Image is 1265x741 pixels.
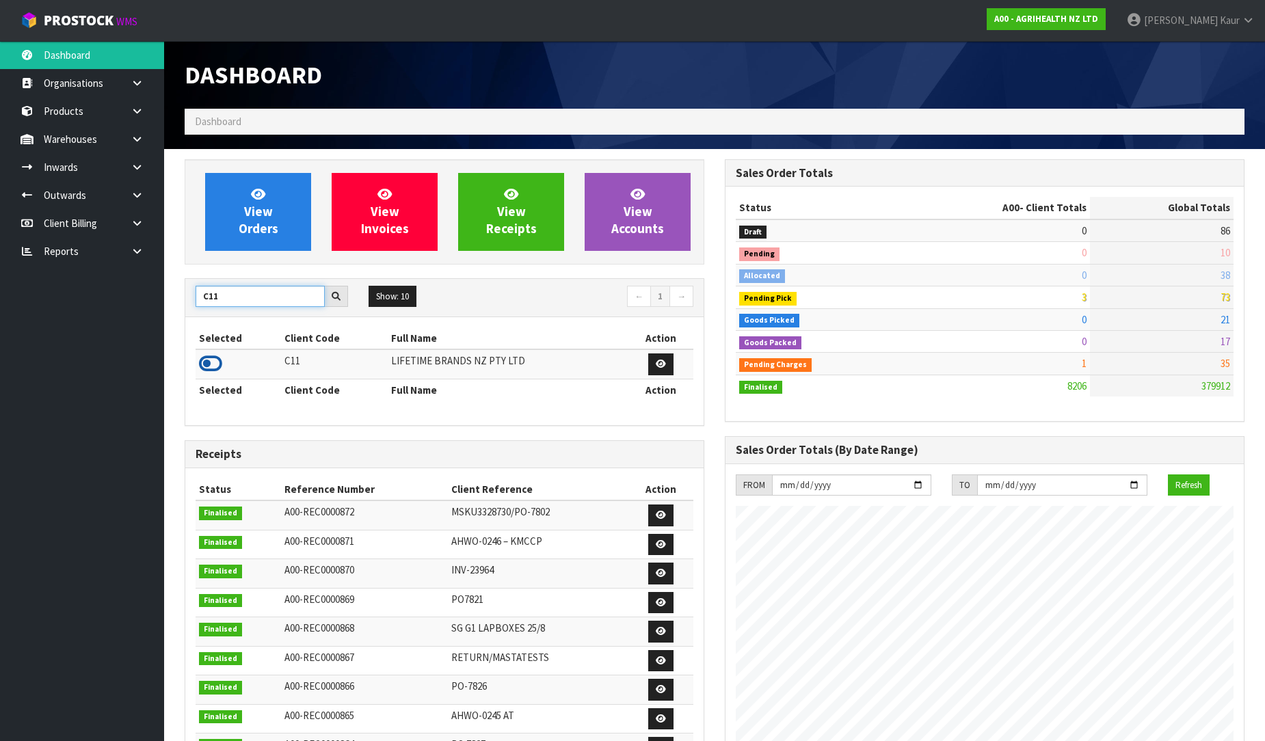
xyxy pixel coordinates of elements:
span: RETURN/MASTATESTS [451,651,549,664]
span: 17 [1221,335,1230,348]
h3: Receipts [196,448,693,461]
th: Status [736,197,901,219]
small: WMS [116,15,137,28]
span: A00-REC0000867 [284,651,354,664]
span: Goods Packed [739,336,801,350]
span: 21 [1221,313,1230,326]
span: View Orders [239,186,278,237]
th: Client Reference [448,479,629,500]
span: PO7821 [451,593,483,606]
a: ViewInvoices [332,173,438,251]
span: Finalised [739,381,782,394]
a: 1 [650,286,670,308]
span: Finalised [199,594,242,608]
span: 73 [1221,291,1230,304]
span: 0 [1082,313,1087,326]
span: 3 [1082,291,1087,304]
span: Finalised [199,681,242,695]
span: View Receipts [486,186,537,237]
div: TO [952,474,977,496]
a: → [669,286,693,308]
img: cube-alt.png [21,12,38,29]
th: Client Code [281,327,388,349]
span: Goods Picked [739,314,799,327]
span: Draft [739,226,767,239]
span: Finalised [199,536,242,550]
a: ViewReceipts [458,173,564,251]
span: Pending [739,247,780,261]
th: Reference Number [281,479,448,500]
th: Status [196,479,281,500]
span: AHWO-0245 AT [451,709,514,722]
span: MSKU3328730/PO-7802 [451,505,550,518]
span: A00-REC0000871 [284,535,354,548]
span: Pending Charges [739,358,812,372]
a: ViewOrders [205,173,311,251]
span: PO-7826 [451,679,487,692]
span: A00-REC0000869 [284,593,354,606]
span: 0 [1082,224,1087,237]
span: 38 [1221,269,1230,282]
td: C11 [281,349,388,379]
span: 10 [1221,246,1230,259]
span: A00-REC0000872 [284,505,354,518]
th: Action [628,479,693,500]
td: LIFETIME BRANDS NZ PTY LTD [388,349,629,379]
div: FROM [736,474,772,496]
nav: Page navigation [455,286,693,310]
span: A00-REC0000865 [284,709,354,722]
span: 35 [1221,357,1230,370]
span: 379912 [1201,379,1230,392]
span: A00-REC0000866 [284,679,354,692]
th: Global Totals [1090,197,1234,219]
h3: Sales Order Totals [736,167,1234,180]
span: 0 [1082,269,1087,282]
span: Finalised [199,507,242,520]
span: 1 [1082,357,1087,370]
th: Action [629,327,693,349]
span: Finalised [199,710,242,724]
span: A00-REC0000868 [284,621,354,634]
span: INV-23964 [451,563,494,576]
span: Finalised [199,565,242,578]
h3: Sales Order Totals (By Date Range) [736,444,1234,457]
span: AHWO-0246 – KMCCP [451,535,542,548]
span: 8206 [1067,379,1087,392]
input: Search clients [196,286,325,307]
strong: A00 - AGRIHEALTH NZ LTD [994,13,1098,25]
th: Selected [196,379,281,401]
span: View Invoices [361,186,409,237]
th: - Client Totals [901,197,1090,219]
span: Dashboard [195,115,241,128]
span: Dashboard [185,59,322,90]
a: A00 - AGRIHEALTH NZ LTD [987,8,1106,30]
span: 0 [1082,335,1087,348]
a: ViewAccounts [585,173,691,251]
th: Full Name [388,379,629,401]
th: Selected [196,327,281,349]
button: Refresh [1168,474,1210,496]
span: SG G1 LAPBOXES 25/8 [451,621,545,634]
th: Client Code [281,379,388,401]
span: Finalised [199,623,242,636]
span: Kaur [1220,14,1240,27]
th: Full Name [388,327,629,349]
span: A00-REC0000870 [284,563,354,576]
span: [PERSON_NAME] [1144,14,1218,27]
span: A00 [1002,201,1020,214]
span: View Accounts [611,186,664,237]
span: 0 [1082,246,1087,259]
a: ← [627,286,651,308]
span: Allocated [739,269,785,283]
span: ProStock [44,12,114,29]
span: 86 [1221,224,1230,237]
span: Pending Pick [739,292,797,306]
button: Show: 10 [369,286,416,308]
th: Action [629,379,693,401]
span: Finalised [199,652,242,666]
